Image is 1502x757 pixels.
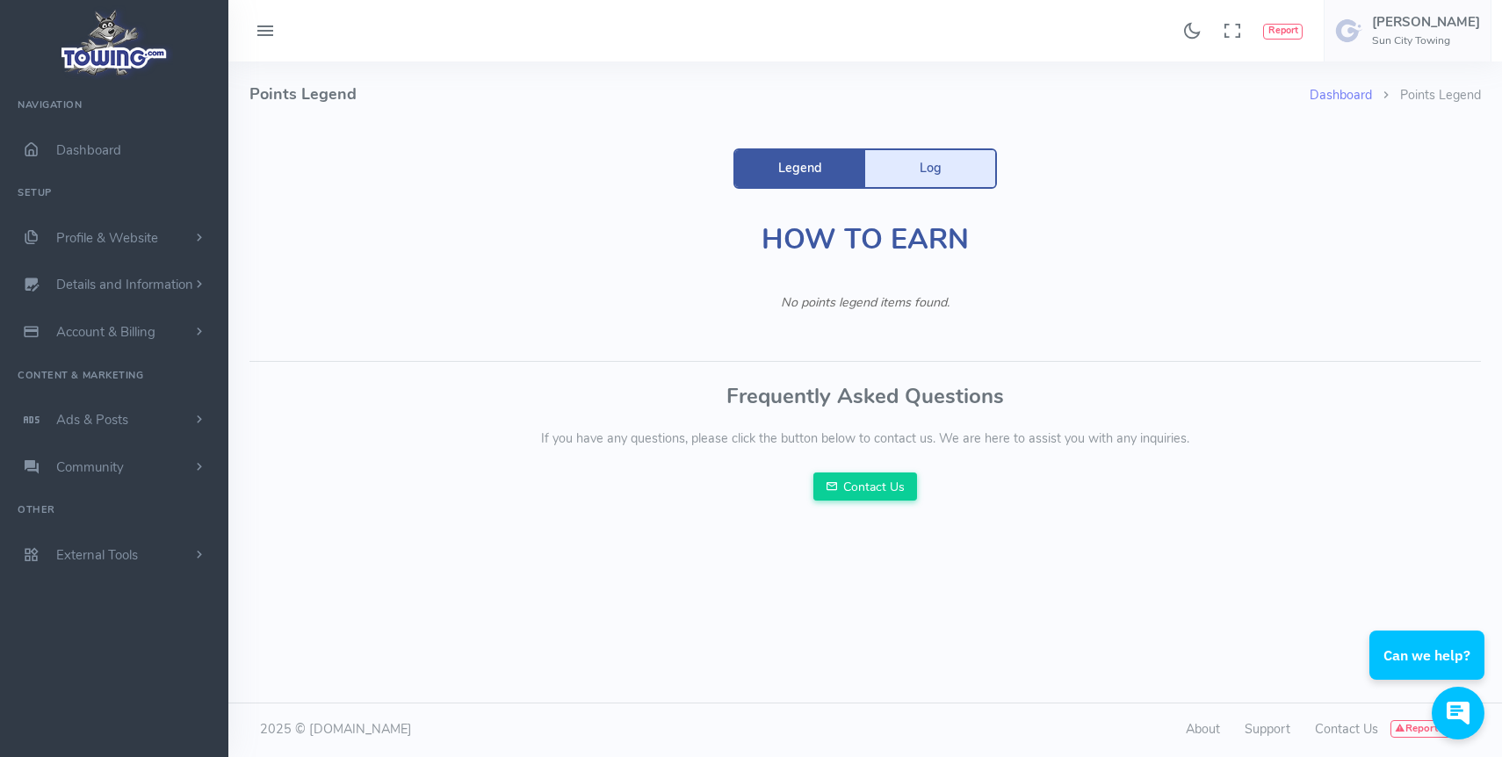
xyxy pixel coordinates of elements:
[56,411,128,429] span: Ads & Posts
[56,229,158,247] span: Profile & Website
[1245,720,1290,738] a: Support
[1372,15,1480,29] h5: [PERSON_NAME]
[55,5,174,80] img: logo
[531,224,1199,255] h1: How To Earn
[56,458,124,476] span: Community
[1186,720,1220,738] a: About
[56,323,155,341] span: Account & Billing
[1372,86,1481,105] li: Points Legend
[1315,720,1378,738] a: Contact Us
[735,150,865,187] a: Legend
[249,429,1481,449] p: If you have any questions, please click the button below to contact us. We are here to assist you...
[56,546,138,564] span: External Tools
[249,61,1310,127] h4: Points Legend
[56,277,193,294] span: Details and Information
[865,150,995,187] a: Log
[249,385,1481,407] h3: Frequently Asked Questions
[1335,17,1363,45] img: user-image
[1263,24,1303,40] button: Report
[1310,86,1372,104] a: Dashboard
[1348,582,1502,757] iframe: Conversations
[813,472,917,501] a: Contact Us
[56,141,121,159] span: Dashboard
[249,720,865,739] div: 2025 © [DOMAIN_NAME]
[1372,35,1480,47] h6: Sun City Towing
[531,293,1199,313] div: No points legend items found.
